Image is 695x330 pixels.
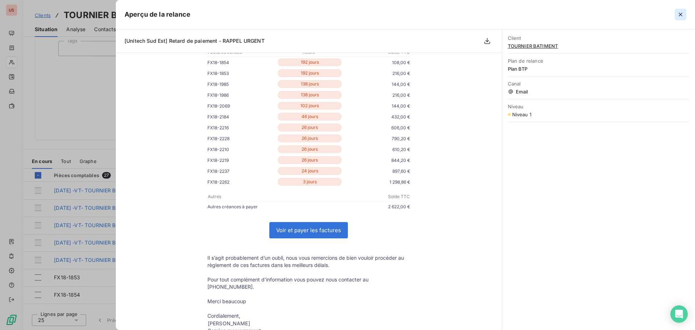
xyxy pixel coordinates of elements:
p: 26 jours [278,124,342,131]
p: FX18-2184 [207,113,276,121]
p: Merci beaucoup [207,298,410,305]
p: Autres créances à payer [207,203,309,210]
span: Client [508,35,689,41]
p: 138 jours [278,91,342,99]
p: FX18-2237 [207,167,276,175]
div: [PERSON_NAME] [208,320,261,327]
p: 192 jours [278,58,342,66]
span: Canal [508,81,689,87]
p: 216,00 € [343,70,410,77]
p: Pour tout complément d'information vous pouvez nous contacter au [PHONE_NUMBER]. [207,276,410,291]
p: FX18-2069 [207,102,276,110]
p: 432,00 € [343,113,410,121]
p: 144,00 € [343,102,410,110]
span: Email [508,89,689,95]
p: 26 jours [278,156,342,164]
p: 108,00 € [343,59,410,66]
p: FX18-2210 [207,146,276,153]
p: 2 622,00 € [309,203,410,210]
p: 102 jours [278,102,342,110]
span: Plan de relance [508,58,689,64]
p: FX18-2228 [207,135,276,142]
p: 606,00 € [343,124,410,131]
p: 216,00 € [343,91,410,99]
span: TOURNIER BATIMENT [508,43,689,49]
div: Open Intercom Messenger [670,305,688,323]
p: FX18-2219 [207,156,276,164]
p: FX18-1986 [207,91,276,99]
span: Niveau [508,104,689,109]
p: 138 jours [278,80,342,88]
span: Niveau 1 [512,112,531,117]
p: 26 jours [278,134,342,142]
p: FX18-1854 [207,59,276,66]
p: FX18-2262 [207,178,276,186]
p: 192 jours [278,69,342,77]
p: Autres [208,193,308,200]
span: Plan BTP [508,66,689,72]
p: 24 jours [278,167,342,175]
p: 46 jours [278,113,342,121]
p: 1 298,86 € [343,178,410,186]
h5: Aperçu de la relance [125,9,190,20]
p: 144,00 € [343,80,410,88]
span: [Unitech Sud Est] Retard de paiement - RAPPEL URGENT [125,38,265,44]
p: 790,20 € [343,135,410,142]
p: 897,60 € [343,167,410,175]
p: 844,20 € [343,156,410,164]
p: Il s’agit probablement d’un oubli, nous vous remercions de bien vouloir procéder au règlement de ... [207,254,410,269]
p: 26 jours [278,145,342,153]
a: Voir et payer les factures [270,222,347,238]
p: FX18-1853 [207,70,276,77]
p: FX18-2216 [207,124,276,131]
p: 3 jours [278,178,342,186]
p: Cordialement, [207,312,410,319]
p: FX18-1985 [207,80,276,88]
p: 610,20 € [343,146,410,153]
p: Solde TTC [309,193,410,200]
